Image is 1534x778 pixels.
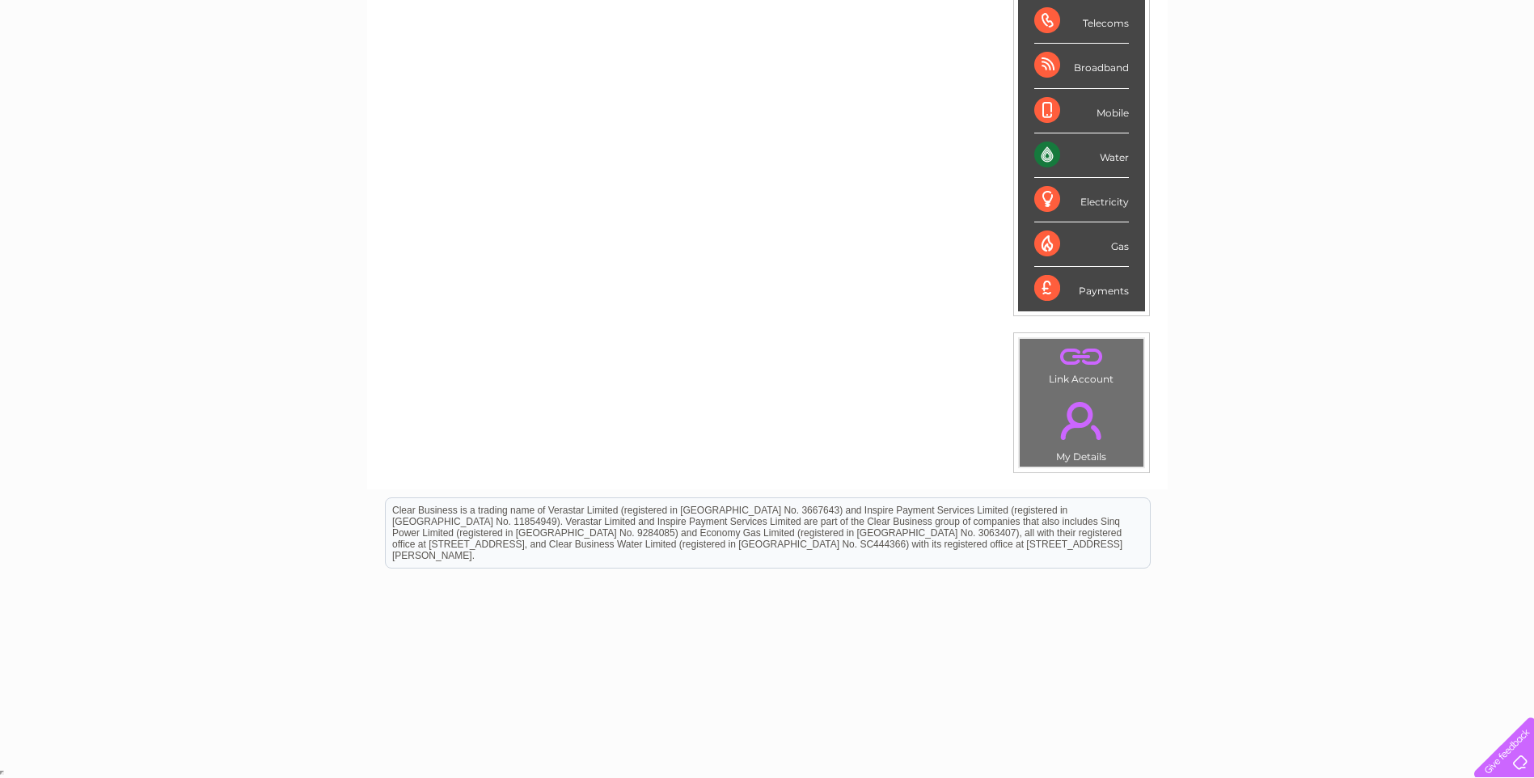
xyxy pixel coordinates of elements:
td: Link Account [1019,338,1144,389]
a: Contact [1426,69,1466,81]
div: Mobile [1034,89,1129,133]
a: . [1024,343,1139,371]
div: Clear Business is a trading name of Verastar Limited (registered in [GEOGRAPHIC_DATA] No. 3667643... [386,9,1150,78]
a: Energy [1290,69,1325,81]
div: Electricity [1034,178,1129,222]
td: My Details [1019,388,1144,467]
div: Broadband [1034,44,1129,88]
div: Payments [1034,267,1129,311]
div: Water [1034,133,1129,178]
a: Telecoms [1335,69,1384,81]
div: Gas [1034,222,1129,267]
a: Log out [1481,69,1519,81]
a: . [1024,392,1139,449]
img: logo.png [53,42,136,91]
a: Water [1249,69,1280,81]
a: Blog [1393,69,1417,81]
a: 0333 014 3131 [1229,8,1341,28]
